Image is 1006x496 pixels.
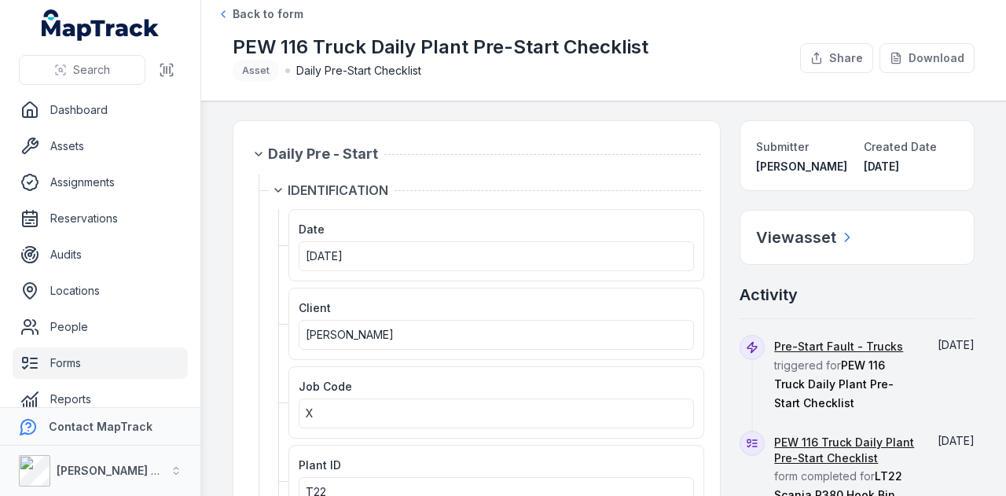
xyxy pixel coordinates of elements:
span: Daily Pre-Start Checklist [296,63,421,79]
a: Forms [13,347,188,379]
span: triggered for [774,340,903,410]
button: Search [19,55,145,85]
a: Dashboard [13,94,188,126]
a: PEW 116 Truck Daily Plant Pre-Start Checklist [774,435,915,466]
span: X [306,406,314,420]
span: Created Date [864,140,937,153]
span: Client [299,301,331,314]
h2: Activity [740,284,798,306]
span: [DATE] [864,160,899,173]
span: Submitter [756,140,809,153]
strong: Contact MapTrack [49,420,152,433]
h1: PEW 116 Truck Daily Plant Pre-Start Checklist [233,35,648,60]
span: Date [299,222,325,236]
a: MapTrack [42,9,160,41]
time: 11/09/2025, 11:06:41 am [938,434,975,447]
a: Locations [13,275,188,307]
span: [PERSON_NAME] [306,328,394,341]
div: Asset [233,60,279,82]
span: Back to form [233,6,303,22]
time: 11/09/2025, 11:06:41 am [864,160,899,173]
time: 11/09/2025, 12:00:00 am [306,249,343,263]
a: Assignments [13,167,188,198]
span: PEW 116 Truck Daily Plant Pre-Start Checklist [774,358,894,410]
span: Plant ID [299,458,341,472]
span: Daily Pre - Start [268,143,378,165]
a: People [13,311,188,343]
h2: View asset [756,226,836,248]
a: Pre-Start Fault - Trucks [774,339,903,355]
button: Download [879,43,975,73]
span: [DATE] [306,249,343,263]
a: Back to form [217,6,303,22]
span: [DATE] [938,338,975,351]
a: Assets [13,130,188,162]
button: Share [800,43,873,73]
strong: [PERSON_NAME] Group [57,464,185,477]
span: Job Code [299,380,352,393]
a: Audits [13,239,188,270]
span: [PERSON_NAME] [756,160,847,173]
a: Reservations [13,203,188,234]
a: Reports [13,384,188,415]
span: [DATE] [938,434,975,447]
span: Search [73,62,110,78]
span: IDENTIFICATION [288,181,388,200]
time: 11/09/2025, 11:06:41 am [938,338,975,351]
a: Viewasset [756,226,855,248]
